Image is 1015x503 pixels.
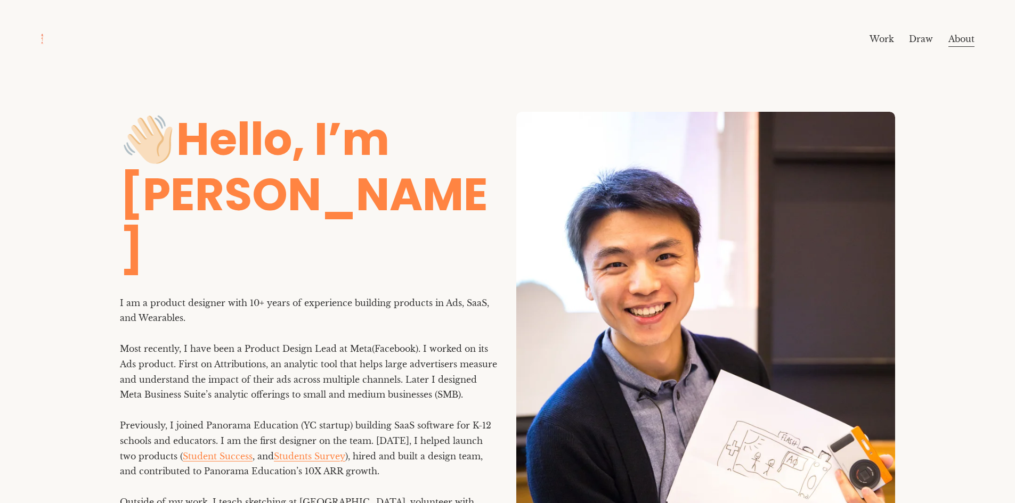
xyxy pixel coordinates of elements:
[274,451,345,461] a: Students Survey
[120,112,498,278] h1: 👋🏻
[870,30,894,47] a: Work
[183,451,253,461] a: Student Success
[909,30,933,47] a: Draw
[40,34,44,44] img: Roger Zhu
[948,30,975,47] a: About
[120,108,488,282] strong: Hello, I’m [PERSON_NAME]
